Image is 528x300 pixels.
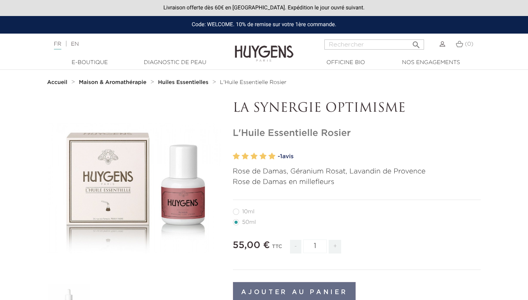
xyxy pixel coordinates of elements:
[79,80,147,85] strong: Maison & Aromathérapie
[220,80,286,85] span: L'Huile Essentielle Rosier
[47,79,69,86] a: Accueil
[280,154,282,159] span: 1
[268,151,276,162] label: 5
[71,41,79,47] a: EN
[136,59,214,67] a: Diagnostic de peau
[303,239,327,253] input: Quantité
[409,37,423,48] button: 
[220,79,286,86] a: L'Huile Essentielle Rosier
[307,59,385,67] a: Officine Bio
[329,240,341,254] span: +
[233,128,481,139] h1: L'Huile Essentielle Rosier
[158,80,208,85] strong: Huiles Essentielles
[79,79,149,86] a: Maison & Aromathérapie
[251,151,258,162] label: 3
[278,151,481,162] a: -1avis
[233,177,481,187] p: Rose de Damas en millefleurs
[50,39,214,49] div: |
[412,38,421,47] i: 
[51,59,129,67] a: E-Boutique
[233,219,265,225] label: 50ml
[233,101,481,116] p: LA SYNERGIE OPTIMISME
[233,151,240,162] label: 1
[260,151,267,162] label: 4
[465,41,473,47] span: (0)
[242,151,249,162] label: 2
[233,209,264,215] label: 10ml
[272,238,282,259] div: TTC
[54,41,61,50] a: FR
[324,39,424,50] input: Rechercher
[392,59,470,67] a: Nos engagements
[233,241,270,250] span: 55,00 €
[290,240,301,254] span: -
[47,80,68,85] strong: Accueil
[158,79,210,86] a: Huiles Essentielles
[235,33,294,63] img: Huygens
[233,166,481,177] p: Rose de Damas, Géranium Rosat, Lavandin de Provence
